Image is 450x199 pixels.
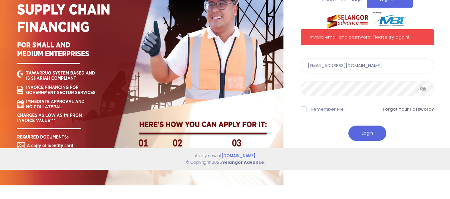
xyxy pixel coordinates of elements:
label: Remember Me [311,106,344,113]
button: Login [348,126,386,141]
a: Forgot Your Password? [383,106,434,113]
input: E-Mail Address [301,58,434,73]
img: selangor-advance.png [327,12,407,29]
span: Apply now at © Copyright 2025 . [186,153,264,165]
a: [DOMAIN_NAME] [222,153,255,158]
strong: Selangor Advance [222,159,264,165]
div: Invalid email and password. Please try again! [310,34,425,41]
